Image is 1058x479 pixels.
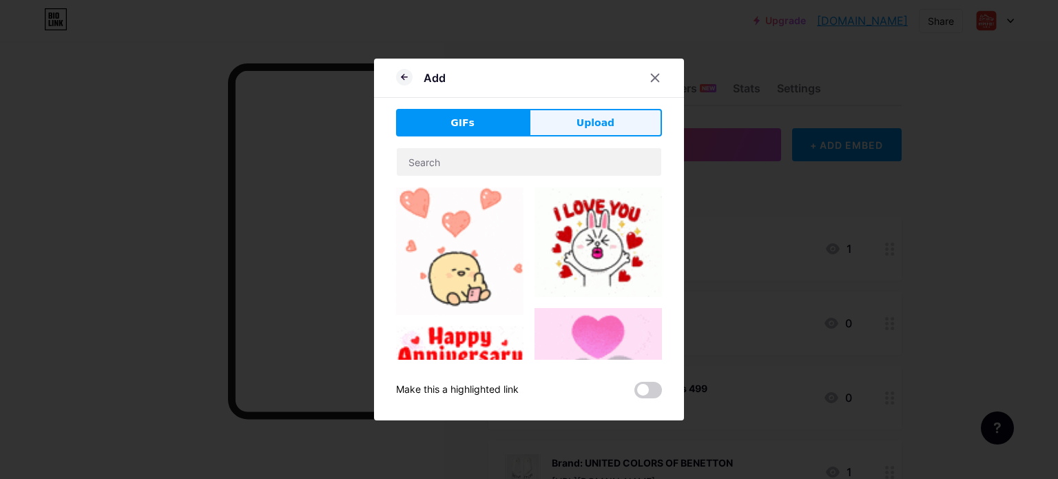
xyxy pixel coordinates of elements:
input: Search [397,148,661,176]
img: Gihpy [396,187,523,315]
span: GIFs [450,116,475,130]
img: Gihpy [535,187,662,297]
button: Upload [529,109,662,136]
div: Make this a highlighted link [396,382,519,398]
span: Upload [577,116,614,130]
div: Add [424,70,446,86]
img: Gihpy [396,326,523,453]
button: GIFs [396,109,529,136]
img: Gihpy [535,308,662,436]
